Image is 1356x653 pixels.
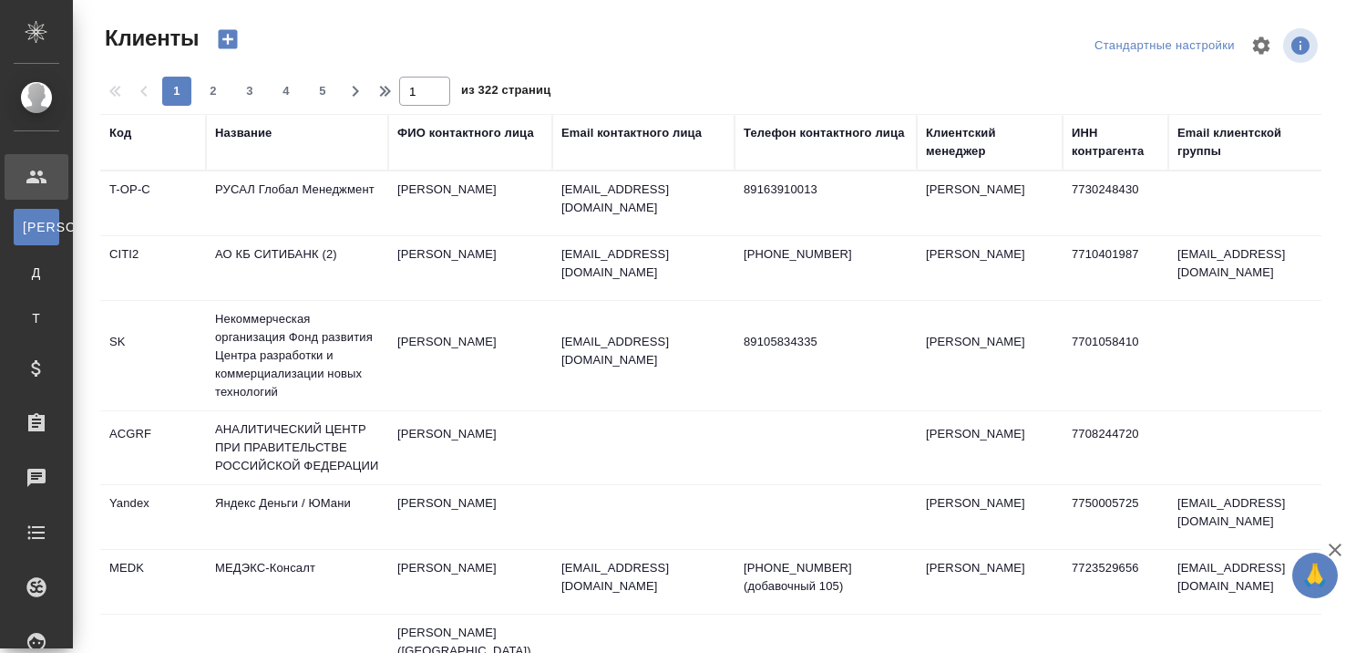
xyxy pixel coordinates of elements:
td: [PERSON_NAME] [388,324,552,388]
span: 5 [308,82,337,100]
td: [PERSON_NAME] [388,485,552,549]
span: 2 [199,82,228,100]
p: [EMAIL_ADDRESS][DOMAIN_NAME] [561,181,725,217]
span: Клиенты [100,24,199,53]
div: Email клиентской группы [1177,124,1323,161]
td: MEDK [100,550,206,614]
td: АНАЛИТИЧЕСКИЙ ЦЕНТР ПРИ ПРАВИТЕЛЬСТВЕ РОССИЙСКОЙ ФЕДЕРАЦИИ [206,411,388,484]
button: 5 [308,77,337,106]
div: Email контактного лица [561,124,702,142]
div: Название [215,124,272,142]
a: Т [14,300,59,337]
td: [PERSON_NAME] [917,550,1063,614]
td: [PERSON_NAME] [917,485,1063,549]
td: [PERSON_NAME] [388,236,552,300]
td: [EMAIL_ADDRESS][DOMAIN_NAME] [1168,485,1332,549]
div: split button [1090,32,1239,60]
button: 3 [235,77,264,106]
td: [EMAIL_ADDRESS][DOMAIN_NAME] [1168,236,1332,300]
td: [PERSON_NAME] [388,171,552,235]
span: Настроить таблицу [1239,24,1283,67]
td: 7701058410 [1063,324,1168,388]
span: Т [23,309,50,327]
span: 4 [272,82,301,100]
p: [EMAIL_ADDRESS][DOMAIN_NAME] [561,333,725,369]
span: Посмотреть информацию [1283,28,1321,63]
td: [PERSON_NAME] [917,171,1063,235]
p: 89105834335 [744,333,908,351]
td: Яндекс Деньги / ЮМани [206,485,388,549]
td: АО КБ СИТИБАНК (2) [206,236,388,300]
div: ФИО контактного лица [397,124,534,142]
td: Yandex [100,485,206,549]
p: [EMAIL_ADDRESS][DOMAIN_NAME] [561,245,725,282]
td: 7708244720 [1063,416,1168,480]
div: ИНН контрагента [1072,124,1159,161]
td: 7750005725 [1063,485,1168,549]
td: [PERSON_NAME] [917,416,1063,480]
a: [PERSON_NAME] [14,209,59,245]
span: из 322 страниц [461,79,550,106]
span: Д [23,264,50,282]
td: РУСАЛ Глобал Менеджмент [206,171,388,235]
td: 7723529656 [1063,550,1168,614]
span: [PERSON_NAME] [23,218,50,236]
td: 7710401987 [1063,236,1168,300]
td: МЕДЭКС-Консалт [206,550,388,614]
p: [PHONE_NUMBER] (добавочный 105) [744,559,908,596]
td: ACGRF [100,416,206,480]
td: T-OP-C [100,171,206,235]
p: [EMAIL_ADDRESS][DOMAIN_NAME] [561,559,725,596]
button: 2 [199,77,228,106]
button: 🙏 [1292,553,1338,598]
span: 3 [235,82,264,100]
div: Клиентский менеджер [926,124,1053,161]
span: 🙏 [1299,556,1330,595]
td: CITI2 [100,236,206,300]
td: 7730248430 [1063,171,1168,235]
p: 89163910013 [744,181,908,199]
td: [PERSON_NAME] [917,236,1063,300]
button: Создать [206,24,250,55]
td: [EMAIL_ADDRESS][DOMAIN_NAME] [1168,550,1332,614]
td: [PERSON_NAME] [388,550,552,614]
div: Код [109,124,131,142]
td: Некоммерческая организация Фонд развития Центра разработки и коммерциализации новых технологий [206,301,388,410]
td: [PERSON_NAME] [917,324,1063,388]
td: [PERSON_NAME] [388,416,552,480]
button: 4 [272,77,301,106]
td: SK [100,324,206,388]
p: [PHONE_NUMBER] [744,245,908,264]
div: Телефон контактного лица [744,124,905,142]
a: Д [14,254,59,291]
